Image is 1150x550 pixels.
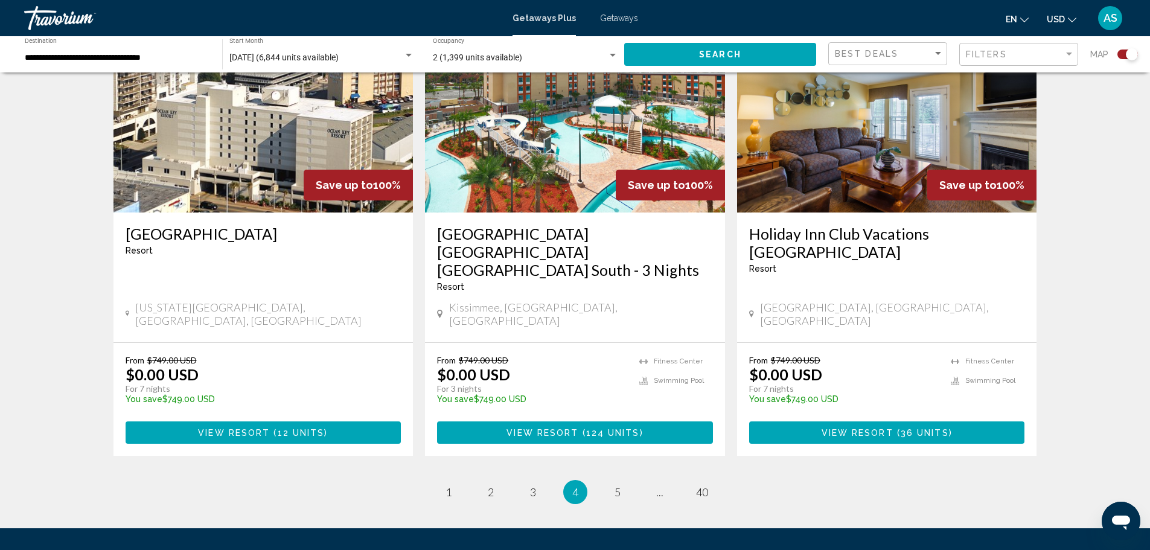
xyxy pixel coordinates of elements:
[530,485,536,499] span: 3
[135,301,401,327] span: [US_STATE][GEOGRAPHIC_DATA], [GEOGRAPHIC_DATA], [GEOGRAPHIC_DATA]
[270,428,328,438] span: ( )
[229,53,339,62] span: [DATE] (6,844 units available)
[1104,12,1117,24] span: AS
[126,225,401,243] a: [GEOGRAPHIC_DATA]
[927,170,1037,200] div: 100%
[513,13,576,23] a: Getaways Plus
[437,394,474,404] span: You save
[760,301,1025,327] span: [GEOGRAPHIC_DATA], [GEOGRAPHIC_DATA], [GEOGRAPHIC_DATA]
[449,301,713,327] span: Kissimmee, [GEOGRAPHIC_DATA], [GEOGRAPHIC_DATA]
[506,428,578,438] span: View Resort
[939,179,997,191] span: Save up to
[835,49,898,59] span: Best Deals
[437,383,627,394] p: For 3 nights
[572,485,578,499] span: 4
[771,355,820,365] span: $749.00 USD
[656,485,663,499] span: ...
[616,170,725,200] div: 100%
[304,170,413,200] div: 100%
[437,421,713,444] button: View Resort(124 units)
[126,383,389,394] p: For 7 nights
[966,50,1007,59] span: Filters
[126,355,144,365] span: From
[699,50,741,60] span: Search
[1047,14,1065,24] span: USD
[316,179,373,191] span: Save up to
[126,394,162,404] span: You save
[600,13,638,23] a: Getaways
[586,428,640,438] span: 124 units
[965,357,1014,365] span: Fitness Center
[696,485,708,499] span: 40
[654,377,704,385] span: Swimming Pool
[959,42,1078,67] button: Filter
[126,365,199,383] p: $0.00 USD
[578,428,643,438] span: ( )
[749,355,768,365] span: From
[737,19,1037,213] img: 1004I01X.jpg
[126,421,401,444] button: View Resort(12 units)
[1006,10,1029,28] button: Change language
[1047,10,1076,28] button: Change currency
[437,355,456,365] span: From
[1094,5,1126,31] button: User Menu
[147,355,197,365] span: $749.00 USD
[654,357,703,365] span: Fitness Center
[749,365,822,383] p: $0.00 USD
[126,394,389,404] p: $749.00 USD
[1102,502,1140,540] iframe: Button to launch messaging window
[1090,46,1108,63] span: Map
[615,485,621,499] span: 5
[749,225,1025,261] a: Holiday Inn Club Vacations [GEOGRAPHIC_DATA]
[437,225,713,279] a: [GEOGRAPHIC_DATA] [GEOGRAPHIC_DATA] [GEOGRAPHIC_DATA] South - 3 Nights
[822,428,893,438] span: View Resort
[437,282,464,292] span: Resort
[24,6,500,30] a: Travorium
[624,43,816,65] button: Search
[749,264,776,273] span: Resort
[425,19,725,213] img: RGF1E01X.jpg
[749,394,939,404] p: $749.00 USD
[433,53,522,62] span: 2 (1,399 units available)
[628,179,685,191] span: Save up to
[198,428,270,438] span: View Resort
[893,428,953,438] span: ( )
[749,421,1025,444] button: View Resort(36 units)
[459,355,508,365] span: $749.00 USD
[488,485,494,499] span: 2
[278,428,325,438] span: 12 units
[1006,14,1017,24] span: en
[446,485,452,499] span: 1
[113,480,1037,504] ul: Pagination
[749,394,786,404] span: You save
[749,383,939,394] p: For 7 nights
[965,377,1015,385] span: Swimming Pool
[835,49,944,59] mat-select: Sort by
[437,394,627,404] p: $749.00 USD
[437,365,510,383] p: $0.00 USD
[126,246,153,255] span: Resort
[901,428,949,438] span: 36 units
[113,19,414,213] img: 2295E01L.jpg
